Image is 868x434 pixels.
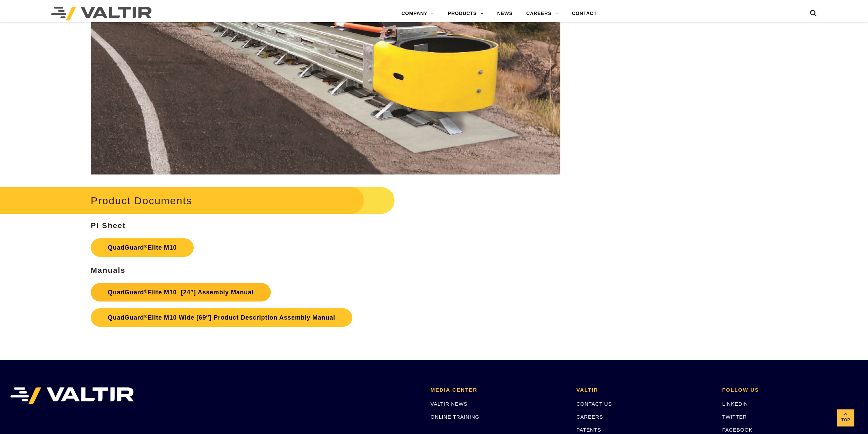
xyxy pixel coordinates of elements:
[91,221,126,230] strong: PI Sheet
[722,387,858,393] h2: FOLLOW US
[144,244,148,249] sup: ®
[395,7,441,20] a: COMPANY
[519,7,565,20] a: CAREERS
[722,401,748,407] a: LINKEDIN
[576,387,712,393] h2: VALTIR
[430,414,479,420] a: ONLINE TRAINING
[91,283,271,302] a: QuadGuard®Elite M10 [24″] Assembly Manual
[144,314,148,319] sup: ®
[576,414,603,420] a: CAREERS
[430,387,566,393] h2: MEDIA CENTER
[51,7,152,20] img: Valtir
[837,409,854,426] a: Top
[91,238,194,257] a: QuadGuard®Elite M10
[10,387,134,404] img: VALTIR
[144,289,148,294] sup: ®
[576,427,601,433] a: PATENTS
[722,414,747,420] a: TWITTER
[722,427,752,433] a: FACEBOOK
[837,416,854,424] span: Top
[576,401,612,407] a: CONTACT US
[430,401,467,407] a: VALTIR NEWS
[490,7,519,20] a: NEWS
[441,7,490,20] a: PRODUCTS
[91,308,352,327] a: QuadGuard®Elite M10 Wide [69″] Product Description Assembly Manual
[91,266,126,275] strong: Manuals
[565,7,604,20] a: CONTACT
